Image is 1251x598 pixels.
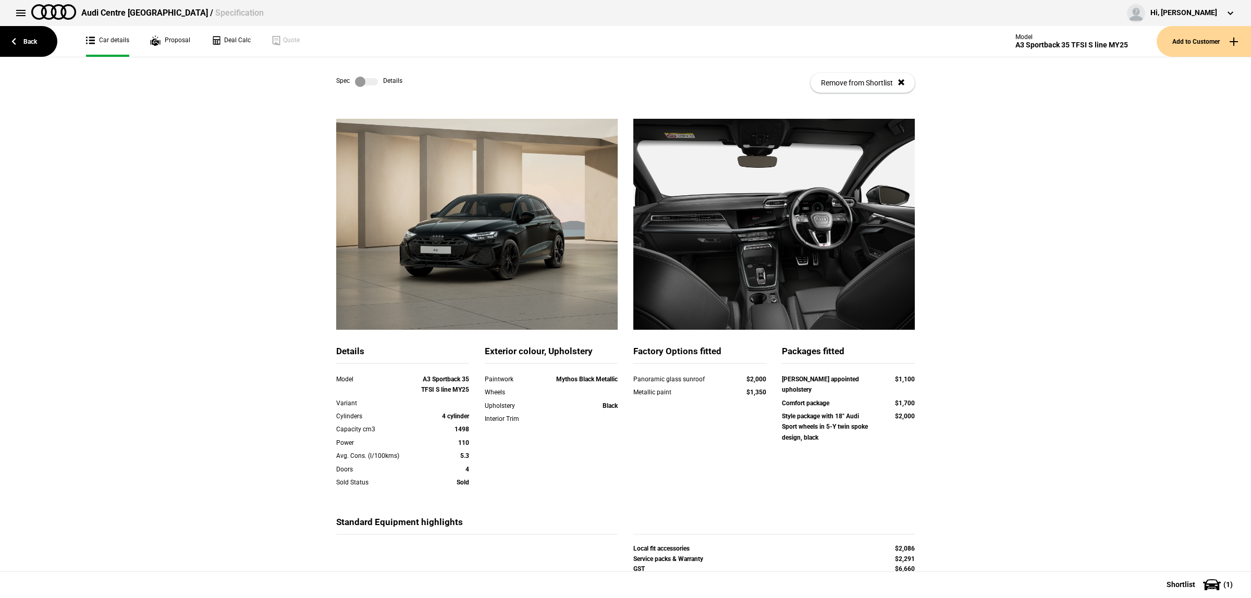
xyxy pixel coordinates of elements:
strong: GST [633,565,645,572]
button: Add to Customer [1157,26,1251,57]
strong: Style package with 18" Audi Sport wheels in 5-Y twin spoke design, black [782,413,868,441]
strong: Comfort package [782,400,829,407]
div: Interior Trim [485,414,538,424]
strong: Black [603,402,618,409]
strong: 5.3 [460,452,469,459]
strong: Sold [457,479,469,486]
strong: $2,000 [895,413,915,420]
div: Panoramic glass sunroof [633,374,727,384]
div: Exterior colour, Upholstery [485,345,618,364]
div: Packages fitted [782,345,915,364]
strong: $1,100 [895,376,915,383]
div: Upholstery [485,401,538,411]
strong: A3 Sportback 35 TFSI S line MY25 [421,376,469,393]
strong: $1,700 [895,400,915,407]
span: Specification [215,8,264,18]
strong: 4 [465,466,469,473]
div: Capacity cm3 [336,424,416,434]
div: Model [1015,33,1128,41]
strong: 1498 [455,426,469,433]
strong: Mythos Black Metallic [556,376,618,383]
div: Model [336,374,416,384]
strong: $2,291 [895,555,915,563]
div: Standard Equipment highlights [336,516,618,534]
strong: $6,660 [895,565,915,572]
a: Proposal [150,26,190,57]
strong: 4 cylinder [442,413,469,420]
div: Factory Options fitted [633,345,766,364]
div: Audi Centre [GEOGRAPHIC_DATA] / [81,7,264,19]
button: Shortlist(1) [1151,571,1251,597]
strong: [PERSON_NAME] appointed upholstery [782,376,859,393]
div: Doors [336,464,416,475]
div: Avg. Cons. (l/100kms) [336,451,416,461]
div: Details [336,345,469,364]
span: ( 1 ) [1223,581,1233,588]
strong: $2,086 [895,545,915,552]
strong: 110 [458,439,469,446]
a: Car details [86,26,129,57]
a: Deal Calc [211,26,251,57]
strong: $2,000 [746,376,766,383]
div: Variant [336,398,416,408]
strong: Service packs & Warranty [633,555,703,563]
div: Sold Status [336,477,416,488]
div: Hi, [PERSON_NAME] [1150,8,1217,18]
strong: Local fit accessories [633,545,690,552]
div: Wheels [485,387,538,397]
span: Shortlist [1167,581,1195,588]
div: Spec Details [336,77,402,87]
strong: $1,350 [746,389,766,396]
div: Metallic paint [633,387,727,397]
div: Cylinders [336,411,416,421]
div: Power [336,438,416,448]
img: audi.png [31,4,76,20]
div: Paintwork [485,374,538,384]
div: A3 Sportback 35 TFSI S line MY25 [1015,41,1128,49]
button: Remove from Shortlist [811,73,915,93]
